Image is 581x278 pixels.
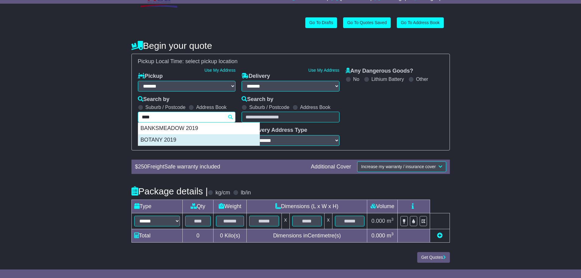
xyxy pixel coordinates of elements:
[371,218,385,224] span: 0.000
[138,164,147,170] span: 250
[391,217,394,222] sup: 3
[182,229,213,242] td: 0
[220,233,223,239] span: 0
[282,213,289,229] td: x
[247,200,367,213] td: Dimensions (L x W x H)
[247,229,367,242] td: Dimensions in Centimetre(s)
[325,213,332,229] td: x
[138,96,170,103] label: Search by
[300,104,331,110] label: Address Book
[242,127,307,134] label: Delivery Address Type
[138,73,163,80] label: Pickup
[305,17,337,28] a: Go To Drafts
[204,68,235,73] a: Use My Address
[353,76,359,82] label: No
[196,104,227,110] label: Address Book
[185,58,238,64] span: select pickup location
[249,104,289,110] label: Suburb / Postcode
[343,17,391,28] a: Go To Quotes Saved
[138,123,260,134] div: BANKSMEADOW 2019
[417,252,450,263] button: Get Quotes
[308,164,354,170] div: Additional Cover
[371,76,404,82] label: Lithium Battery
[215,190,230,196] label: kg/cm
[131,41,450,51] h4: Begin your quote
[145,104,186,110] label: Suburb / Postcode
[361,164,436,169] span: Increase my warranty / insurance cover
[182,200,213,213] td: Qty
[138,134,260,146] div: BOTANY 2019
[132,164,308,170] div: $ FreightSafe warranty included
[242,96,273,103] label: Search by
[131,186,208,196] h4: Package details |
[371,233,385,239] span: 0.000
[387,218,394,224] span: m
[131,229,182,242] td: Total
[135,58,447,65] div: Pickup Local Time:
[397,17,443,28] a: Go To Address Book
[213,229,247,242] td: Kilo(s)
[213,200,247,213] td: Weight
[346,68,413,74] label: Any Dangerous Goods?
[241,190,251,196] label: lb/in
[367,200,398,213] td: Volume
[437,233,443,239] a: Add new item
[131,200,182,213] td: Type
[391,232,394,236] sup: 3
[387,233,394,239] span: m
[357,161,446,172] button: Increase my warranty / insurance cover
[242,73,270,80] label: Delivery
[416,76,428,82] label: Other
[308,68,339,73] a: Use My Address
